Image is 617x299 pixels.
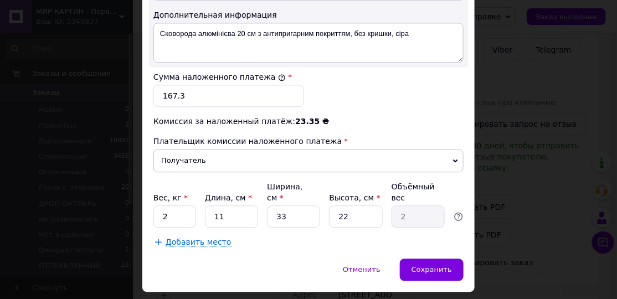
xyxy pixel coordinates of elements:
[412,265,452,274] span: Сохранить
[153,9,464,20] div: Дополнительная информация
[295,117,329,126] span: 23.35 ₴
[153,23,464,63] textarea: Сковорода алюмінієва 20 см з антипригарним покриттям, без кришки, сіра
[153,193,188,202] label: Вес, кг
[343,265,381,274] span: Отменить
[166,238,232,247] span: Добавить место
[205,193,252,202] label: Длина, см
[153,116,464,127] div: Комиссия за наложенный платёж:
[153,73,286,81] label: Сумма наложенного платежа
[267,182,302,202] label: Ширина, см
[153,149,464,172] span: Получатель
[153,137,342,146] span: Плательщик комиссии наложенного платежа
[329,193,380,202] label: Высота, см
[392,181,445,203] div: Объёмный вес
